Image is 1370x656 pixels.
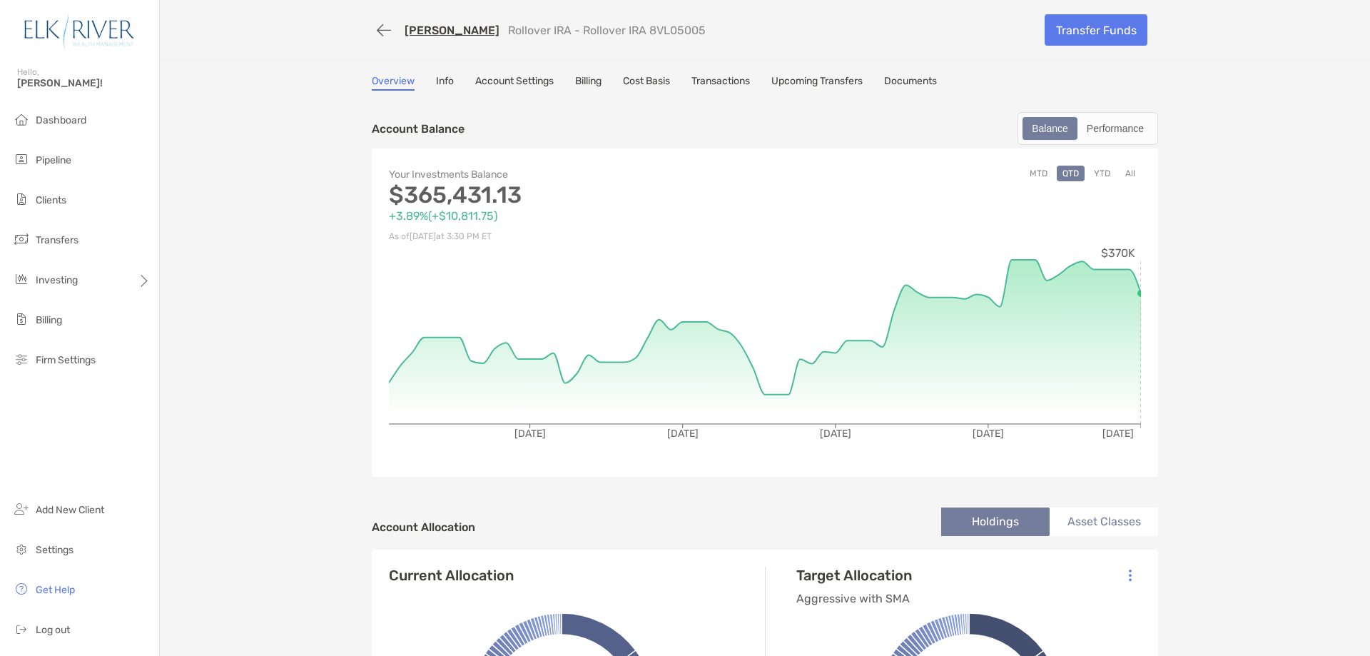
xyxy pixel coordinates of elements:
[389,186,765,204] p: $365,431.13
[17,6,142,57] img: Zoe Logo
[13,500,30,518] img: add_new_client icon
[1050,508,1158,536] li: Asset Classes
[667,428,699,440] tspan: [DATE]
[1129,569,1132,582] img: Icon List Menu
[36,354,96,366] span: Firm Settings
[13,111,30,128] img: dashboard icon
[1045,14,1147,46] a: Transfer Funds
[820,428,851,440] tspan: [DATE]
[36,314,62,326] span: Billing
[1057,166,1085,181] button: QTD
[508,24,706,37] p: Rollover IRA - Rollover IRA 8VL05005
[36,624,70,636] span: Log out
[796,590,912,607] p: Aggressive with SMA
[1079,118,1152,138] div: Performance
[623,75,670,91] a: Cost Basis
[372,75,415,91] a: Overview
[1102,428,1134,440] tspan: [DATE]
[405,24,499,37] a: [PERSON_NAME]
[13,580,30,597] img: get-help icon
[13,350,30,368] img: firm-settings icon
[13,311,30,328] img: billing icon
[36,274,78,286] span: Investing
[691,75,750,91] a: Transactions
[17,77,151,89] span: [PERSON_NAME]!
[389,567,514,584] h4: Current Allocation
[514,428,546,440] tspan: [DATE]
[36,114,86,126] span: Dashboard
[36,154,71,166] span: Pipeline
[36,584,75,596] span: Get Help
[36,194,66,206] span: Clients
[389,166,765,183] p: Your Investments Balance
[436,75,454,91] a: Info
[884,75,937,91] a: Documents
[1018,112,1158,145] div: segmented control
[13,620,30,637] img: logout icon
[372,520,475,534] h4: Account Allocation
[1024,118,1076,138] div: Balance
[389,207,765,225] p: +3.89% ( +$10,811.75 )
[771,75,863,91] a: Upcoming Transfers
[1088,166,1116,181] button: YTD
[13,151,30,168] img: pipeline icon
[36,544,73,556] span: Settings
[796,567,912,584] h4: Target Allocation
[13,191,30,208] img: clients icon
[575,75,602,91] a: Billing
[13,271,30,288] img: investing icon
[36,234,78,246] span: Transfers
[1024,166,1053,181] button: MTD
[941,508,1050,536] li: Holdings
[36,504,104,516] span: Add New Client
[973,428,1004,440] tspan: [DATE]
[372,120,465,138] p: Account Balance
[1120,166,1141,181] button: All
[13,540,30,557] img: settings icon
[389,228,765,246] p: As of [DATE] at 3:30 PM ET
[13,231,30,248] img: transfers icon
[475,75,554,91] a: Account Settings
[1101,246,1135,260] tspan: $370K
